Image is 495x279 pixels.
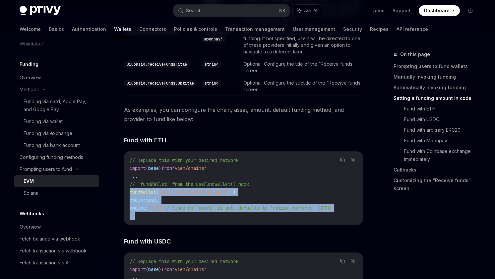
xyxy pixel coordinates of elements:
[394,82,481,93] a: Automatically invoking funding
[139,21,166,37] a: Connectors
[404,114,481,125] a: Fund with USDC
[419,5,460,16] a: Dashboard
[14,96,99,115] a: Funding via card, Apple Pay, and Google Pay
[14,175,99,187] a: EVM
[20,259,73,267] div: Fetch transaction via API
[156,197,159,203] span: ,
[146,266,148,272] span: {
[49,21,64,37] a: Basics
[14,187,99,199] a: Solana
[304,7,317,14] span: Ask AI
[241,58,363,77] td: Optional. Configure the title of the “Receive funds” screen.
[124,237,171,246] span: Fund with USDC
[394,72,481,82] a: Manually invoking funding
[20,153,83,161] div: Configuring funding methods
[72,21,106,37] a: Authentication
[124,136,166,145] span: Fund with ETH
[424,7,450,14] span: Dashboard
[20,165,72,173] div: Prompting users to fund
[404,135,481,146] a: Fund with Moonpay
[20,247,87,255] div: Fetch transaction via webhook
[393,7,411,14] a: Support
[24,117,63,125] div: Funding via wallet
[186,7,205,15] div: Search...
[20,21,41,37] a: Welcome
[172,266,207,272] span: 'viem/chains'
[130,258,238,264] span: // Replace this with your desired network
[241,26,363,58] td: Optional. The preferred card provider to use for funding. If not specified, users will be directe...
[124,61,190,68] code: uiConfig.receiveFundsTitle
[394,93,481,104] a: Setting a funding amount in code
[20,223,41,231] div: Overview
[161,165,172,171] span: from
[465,5,476,16] button: Toggle dark mode
[14,139,99,151] a: Funding via bank account
[172,165,207,171] span: 'viem/chains'
[293,5,322,17] button: Ask AI
[24,129,72,137] div: Funding via exchange
[370,21,389,37] a: Recipes
[404,125,481,135] a: Fund with arbitrary ERC20
[130,189,156,195] span: fundWallet
[159,165,161,171] span: }
[394,165,481,175] a: Callbacks
[173,5,289,17] button: Search...⌘K
[394,175,481,194] a: Customizing the “Receive funds” screen
[20,235,80,243] div: Fetch balance via webhook
[146,197,156,203] span: base
[400,50,430,58] span: On this page
[24,98,95,113] div: Funding via card, Apple Pay, and Google Pay
[174,21,217,37] a: Policies & controls
[130,181,249,187] span: // `fundWallet` from the useFundWallet() hook
[404,146,481,165] a: Fund with Coinbase exchange immediately
[338,156,347,164] button: Copy the contents from the code block
[130,205,148,211] span: amount:
[14,127,99,139] a: Funding via exchange
[343,21,362,37] a: Security
[148,205,164,211] span: '0.01'
[404,104,481,114] a: Fund with ETH
[20,86,39,94] div: Methods
[24,141,80,149] div: Funding via bank account
[130,173,138,179] span: ...
[130,197,146,203] span: chain:
[14,115,99,127] a: Funding via wallet
[278,8,285,13] span: ⌘ K
[349,257,357,265] button: Ask AI
[394,61,481,72] a: Prompting users to fund wallets
[148,266,159,272] span: base
[228,189,236,195] span: , {
[14,257,99,269] a: Fetch transaction via API
[130,266,146,272] span: import
[124,105,363,124] span: As examples, you can configure the chain, asset, amount, default funding method, and provider to ...
[293,21,335,37] a: User management
[14,72,99,84] a: Overview
[146,165,148,171] span: {
[24,177,34,185] div: EVM
[14,245,99,257] a: Fetch transaction via webhook
[124,80,197,87] code: uiConfig.receiveFundsSubtitle
[130,213,135,219] span: })
[130,165,146,171] span: import
[225,21,285,37] a: Transaction management
[161,266,172,272] span: from
[241,77,363,96] td: Optional. Configure the subtitle of the “Receive funds” screen.
[14,233,99,245] a: Fetch balance via webhook
[164,205,331,211] span: // Since no `asset` is set, defaults to 'native-currency' (ETH)
[159,266,161,272] span: }
[202,61,221,68] code: string
[20,210,44,218] h5: Webhooks
[14,151,99,163] a: Configuring funding methods
[20,6,61,15] img: dark logo
[20,60,38,68] h5: Funding
[130,157,238,163] span: // Replace this with your desired network
[114,21,131,37] a: Wallets
[159,189,228,195] span: 'your-wallet-address-here'
[156,189,159,195] span: (
[148,165,159,171] span: base
[338,257,347,265] button: Copy the contents from the code block
[349,156,357,164] button: Ask AI
[202,80,221,87] code: string
[397,21,428,37] a: API reference
[14,221,99,233] a: Overview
